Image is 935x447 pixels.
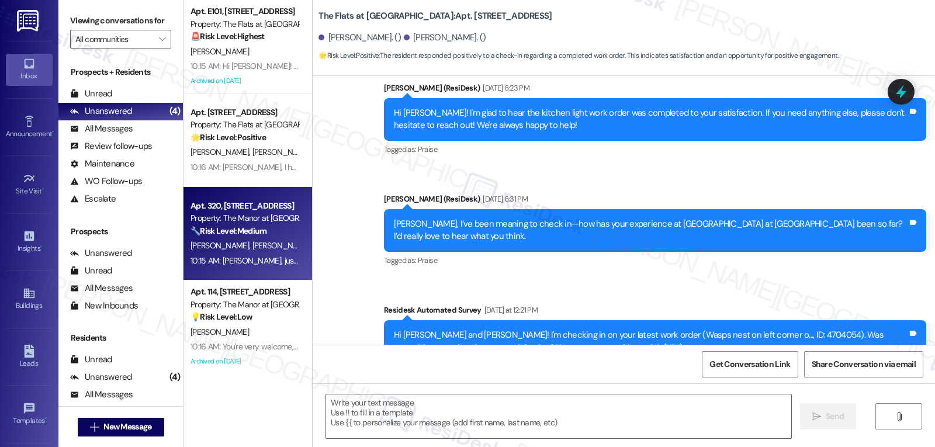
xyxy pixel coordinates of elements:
[404,32,486,44] div: [PERSON_NAME]. ()
[6,283,53,315] a: Buildings
[58,66,183,78] div: Prospects + Residents
[800,403,857,429] button: Send
[17,10,41,32] img: ResiDesk Logo
[103,421,151,433] span: New Message
[804,351,923,377] button: Share Conversation via email
[58,226,183,238] div: Prospects
[191,286,299,298] div: Apt. 114, [STREET_ADDRESS]
[394,107,908,132] div: Hi [PERSON_NAME]! I'm glad to hear the kitchen light work order was completed to your satisfactio...
[189,74,300,88] div: Archived on [DATE]
[70,193,116,205] div: Escalate
[895,412,903,421] i: 
[167,368,183,386] div: (4)
[6,54,53,85] a: Inbox
[384,304,926,320] div: Residesk Automated Survey
[394,218,908,243] div: [PERSON_NAME], I’ve been meaning to check in—how has your experience at [GEOGRAPHIC_DATA] at [GEO...
[394,329,908,354] div: Hi [PERSON_NAME] and [PERSON_NAME]! I'm checking in on your latest work order (Wasps nest on left...
[826,410,844,422] span: Send
[70,389,133,401] div: All Messages
[70,140,152,153] div: Review follow-ups
[58,332,183,344] div: Residents
[75,30,153,48] input: All communities
[70,12,171,30] label: Viewing conversations for
[191,162,834,172] div: 10:16 AM: [PERSON_NAME], I hope you’re enjoying your time at [GEOGRAPHIC_DATA] at [GEOGRAPHIC_DAT...
[191,311,252,322] strong: 💡 Risk Level: Low
[42,185,44,193] span: •
[252,240,311,251] span: [PERSON_NAME]
[191,226,266,236] strong: 🔧 Risk Level: Medium
[159,34,165,44] i: 
[318,10,552,22] b: The Flats at [GEOGRAPHIC_DATA]: Apt. [STREET_ADDRESS]
[70,265,112,277] div: Unread
[191,5,299,18] div: Apt. E101, [STREET_ADDRESS]
[384,141,926,158] div: Tagged as:
[318,32,401,44] div: [PERSON_NAME]. ()
[70,175,142,188] div: WO Follow-ups
[191,341,356,352] div: 10:16 AM: You're very welcome, [PERSON_NAME]!
[70,105,132,117] div: Unanswered
[70,247,132,259] div: Unanswered
[191,132,266,143] strong: 🌟 Risk Level: Positive
[812,358,916,370] span: Share Conversation via email
[70,158,134,170] div: Maintenance
[191,106,299,119] div: Apt. [STREET_ADDRESS]
[252,147,311,157] span: [PERSON_NAME]
[45,415,47,423] span: •
[191,31,265,41] strong: 🚨 Risk Level: Highest
[384,252,926,269] div: Tagged as:
[318,51,379,60] strong: 🌟 Risk Level: Positive
[480,82,529,94] div: [DATE] 6:23 PM
[167,102,183,120] div: (4)
[191,46,249,57] span: [PERSON_NAME]
[6,341,53,373] a: Leads
[191,327,249,337] span: [PERSON_NAME]
[70,88,112,100] div: Unread
[6,226,53,258] a: Insights •
[70,354,112,366] div: Unread
[191,147,252,157] span: [PERSON_NAME]
[189,354,300,369] div: Archived on [DATE]
[191,255,677,266] div: 10:15 AM: [PERSON_NAME], just curious—has The Manor at [GEOGRAPHIC_DATA] been everything you hope...
[384,193,926,209] div: [PERSON_NAME] (ResiDesk)
[40,242,42,251] span: •
[191,119,299,131] div: Property: The Flats at [GEOGRAPHIC_DATA]
[480,193,528,205] div: [DATE] 6:31 PM
[418,255,437,265] span: Praise
[702,351,798,377] button: Get Conversation Link
[6,399,53,430] a: Templates •
[70,123,133,135] div: All Messages
[318,50,839,62] span: : The resident responded positively to a check-in regarding a completed work order. This indicate...
[418,144,437,154] span: Praise
[191,240,252,251] span: [PERSON_NAME]
[191,18,299,30] div: Property: The Flats at [GEOGRAPHIC_DATA]
[709,358,790,370] span: Get Conversation Link
[384,82,926,98] div: [PERSON_NAME] (ResiDesk)
[70,371,132,383] div: Unanswered
[70,300,138,312] div: New Inbounds
[90,422,99,432] i: 
[191,61,878,71] div: 10:15 AM: Hi [PERSON_NAME]! I'm sorry about the hot water situation you had [DATE], and I'm sorry...
[78,418,164,436] button: New Message
[191,200,299,212] div: Apt. 320, [STREET_ADDRESS]
[191,212,299,224] div: Property: The Manor at [GEOGRAPHIC_DATA]
[191,299,299,311] div: Property: The Manor at [GEOGRAPHIC_DATA]
[70,282,133,294] div: All Messages
[6,169,53,200] a: Site Visit •
[482,304,538,316] div: [DATE] at 12:21 PM
[812,412,821,421] i: 
[52,128,54,136] span: •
